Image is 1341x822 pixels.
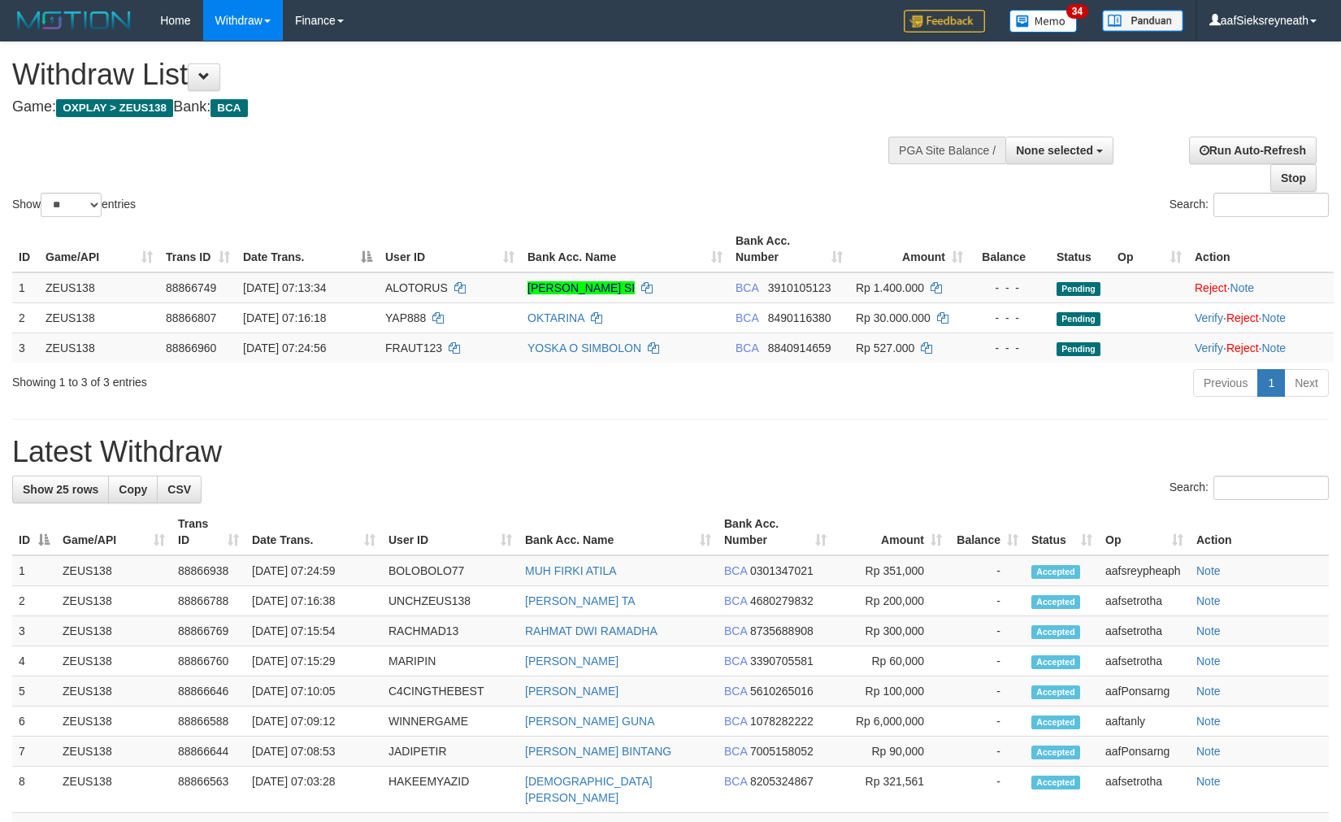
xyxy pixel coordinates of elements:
td: 3 [12,333,39,363]
img: panduan.png [1102,10,1183,32]
span: None selected [1016,144,1093,157]
th: Amount: activate to sort column ascending [849,226,970,272]
th: Trans ID: activate to sort column ascending [171,509,245,555]
th: ID [12,226,39,272]
span: CSV [167,483,191,496]
span: Accepted [1031,595,1080,609]
span: BCA [210,99,247,117]
span: YAP888 [385,311,426,324]
th: Bank Acc. Number: activate to sort column ascending [729,226,849,272]
td: - [948,707,1025,737]
span: Copy 5610265016 to clipboard [750,685,814,698]
span: Pending [1057,342,1100,356]
td: RACHMAD13 [382,616,519,646]
a: Verify [1195,341,1223,354]
td: · [1188,272,1334,303]
span: 88866749 [166,281,216,294]
td: ZEUS138 [56,707,171,737]
th: ID: activate to sort column descending [12,509,56,555]
a: [PERSON_NAME] TA [525,594,636,607]
td: 3 [12,616,56,646]
td: ZEUS138 [39,302,159,333]
label: Show entries [12,193,136,217]
select: Showentries [41,193,102,217]
span: Rp 1.400.000 [856,281,924,294]
span: Copy 1078282222 to clipboard [750,715,814,728]
span: Copy 0301347021 to clipboard [750,564,814,577]
span: Copy 8205324867 to clipboard [750,775,814,788]
h4: Game: Bank: [12,99,878,115]
td: [DATE] 07:15:54 [245,616,382,646]
span: BCA [736,341,758,354]
span: Copy 4680279832 to clipboard [750,594,814,607]
td: WINNERGAME [382,707,519,737]
td: 1 [12,555,56,586]
a: Note [1196,564,1221,577]
input: Search: [1213,193,1329,217]
td: C4CINGTHEBEST [382,676,519,707]
span: BCA [724,685,747,698]
span: 88866960 [166,341,216,354]
th: Trans ID: activate to sort column ascending [159,226,237,272]
td: - [948,555,1025,586]
img: Button%20Memo.svg [1009,10,1078,33]
th: Status: activate to sort column ascending [1025,509,1099,555]
label: Search: [1170,476,1329,500]
span: 88866807 [166,311,216,324]
label: Search: [1170,193,1329,217]
a: Note [1196,594,1221,607]
td: JADIPETIR [382,737,519,767]
span: Copy 8735688908 to clipboard [750,624,814,637]
td: aaftanly [1099,707,1190,737]
a: RAHMAT DWI RAMADHA [525,624,657,637]
span: Accepted [1031,776,1080,789]
span: Copy 7005158052 to clipboard [750,745,814,758]
a: Note [1196,745,1221,758]
span: BCA [736,311,758,324]
td: 88866938 [171,555,245,586]
td: HAKEEMYAZID [382,767,519,813]
img: Feedback.jpg [904,10,985,33]
td: 2 [12,586,56,616]
td: [DATE] 07:09:12 [245,707,382,737]
td: [DATE] 07:24:59 [245,555,382,586]
td: 4 [12,646,56,676]
td: ZEUS138 [56,767,171,813]
td: aafsetrotha [1099,767,1190,813]
span: BCA [736,281,758,294]
td: - [948,737,1025,767]
td: Rp 60,000 [833,646,948,676]
a: Note [1196,715,1221,728]
a: Previous [1193,369,1258,397]
td: 6 [12,707,56,737]
td: · · [1188,302,1334,333]
td: 1 [12,272,39,303]
a: Note [1230,281,1255,294]
span: FRAUT123 [385,341,442,354]
span: Accepted [1031,746,1080,759]
a: OKTARINA [527,311,584,324]
th: Date Trans.: activate to sort column ascending [245,509,382,555]
th: User ID: activate to sort column ascending [382,509,519,555]
th: Op: activate to sort column ascending [1111,226,1188,272]
td: Rp 6,000,000 [833,707,948,737]
td: 88866644 [171,737,245,767]
td: Rp 321,561 [833,767,948,813]
a: Note [1261,341,1286,354]
td: - [948,767,1025,813]
a: [PERSON_NAME] SI [527,281,635,294]
span: BCA [724,745,747,758]
td: Rp 351,000 [833,555,948,586]
span: Show 25 rows [23,483,98,496]
span: [DATE] 07:16:18 [243,311,326,324]
td: ZEUS138 [56,646,171,676]
span: [DATE] 07:13:34 [243,281,326,294]
td: ZEUS138 [39,272,159,303]
td: UNCHZEUS138 [382,586,519,616]
td: aafsetrotha [1099,646,1190,676]
a: 1 [1257,369,1285,397]
td: ZEUS138 [56,586,171,616]
a: CSV [157,476,202,503]
h1: Latest Withdraw [12,436,1329,468]
td: ZEUS138 [56,676,171,707]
